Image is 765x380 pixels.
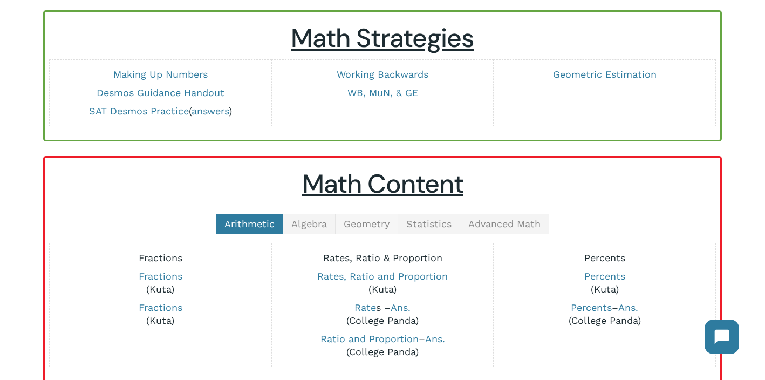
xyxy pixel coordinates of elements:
[694,309,750,365] iframe: Chatbot
[216,214,283,234] a: Arithmetic
[97,87,224,98] a: Desmos Guidance Handout
[584,270,625,282] a: Percents
[500,270,710,296] p: (Kuta)
[406,218,452,229] span: Statistics
[55,301,265,327] p: (Kuta)
[398,214,460,234] a: Statistics
[89,105,189,117] a: SAT Desmos Practice
[584,252,625,263] span: Percents
[344,218,390,229] span: Geometry
[291,218,327,229] span: Algebra
[55,105,265,118] p: ( )
[425,333,445,344] a: Ans.
[139,270,182,282] a: Fractions
[468,218,541,229] span: Advanced Math
[139,302,182,313] a: Fractions
[347,87,418,98] a: WB, MuN, & GE
[291,21,474,55] u: Math Strategies
[553,69,657,80] a: Geometric Estimation
[618,302,638,313] a: Ans.
[302,167,463,201] u: Math Content
[192,105,229,117] a: answers
[337,69,428,80] a: Working Backwards
[323,252,442,263] span: Rates, Ratio & Proportion
[55,270,265,296] p: (Kuta)
[500,301,710,327] p: – (College Panda)
[139,252,182,263] span: Fractions
[277,332,488,358] p: – (College Panda)
[571,302,612,313] a: Percents
[320,333,419,344] a: Ratio and Proportion
[277,301,488,327] p: s – (College Panda)
[113,69,208,80] a: Making Up Numbers
[224,218,275,229] span: Arithmetic
[336,214,398,234] a: Geometry
[354,302,376,313] a: Rate
[283,214,336,234] a: Algebra
[391,302,411,313] a: Ans.
[317,270,448,282] a: Rates, Ratio and Proportion
[460,214,549,234] a: Advanced Math
[277,270,488,296] p: (Kuta)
